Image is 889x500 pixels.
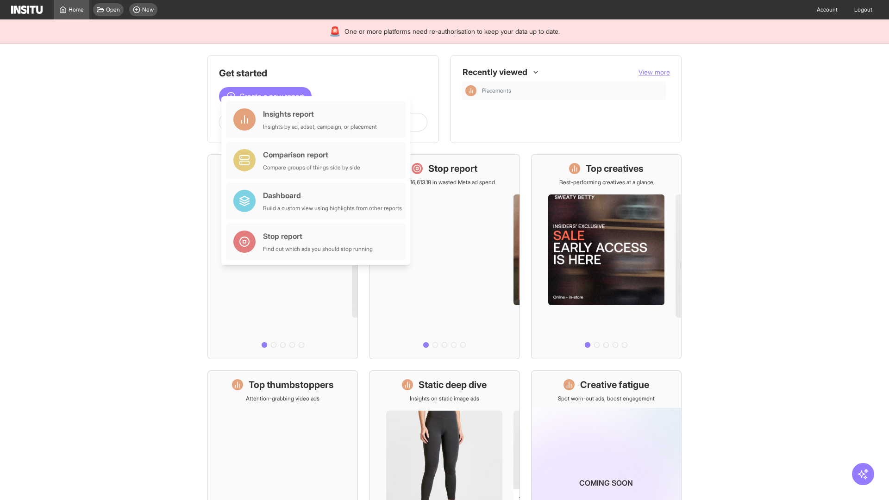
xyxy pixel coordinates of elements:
[69,6,84,13] span: Home
[239,91,304,102] span: Create a new report
[249,378,334,391] h1: Top thumbstoppers
[428,162,477,175] h1: Stop report
[207,154,358,359] a: What's live nowSee all active ads instantly
[419,378,487,391] h1: Static deep dive
[219,67,427,80] h1: Get started
[531,154,682,359] a: Top creativesBest-performing creatives at a glance
[329,25,341,38] div: 🚨
[344,27,560,36] span: One or more platforms need re-authorisation to keep your data up to date.
[263,149,360,160] div: Comparison report
[263,164,360,171] div: Compare groups of things side by side
[369,154,520,359] a: Stop reportSave £16,613.18 in wasted Meta ad spend
[639,68,670,77] button: View more
[246,395,319,402] p: Attention-grabbing video ads
[142,6,154,13] span: New
[106,6,120,13] span: Open
[465,85,476,96] div: Insights
[586,162,644,175] h1: Top creatives
[559,179,653,186] p: Best-performing creatives at a glance
[263,205,402,212] div: Build a custom view using highlights from other reports
[219,87,312,106] button: Create a new report
[639,68,670,76] span: View more
[263,231,373,242] div: Stop report
[394,179,495,186] p: Save £16,613.18 in wasted Meta ad spend
[482,87,511,94] span: Placements
[263,123,377,131] div: Insights by ad, adset, campaign, or placement
[410,395,479,402] p: Insights on static image ads
[263,108,377,119] div: Insights report
[482,87,663,94] span: Placements
[263,190,402,201] div: Dashboard
[11,6,43,14] img: Logo
[263,245,373,253] div: Find out which ads you should stop running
